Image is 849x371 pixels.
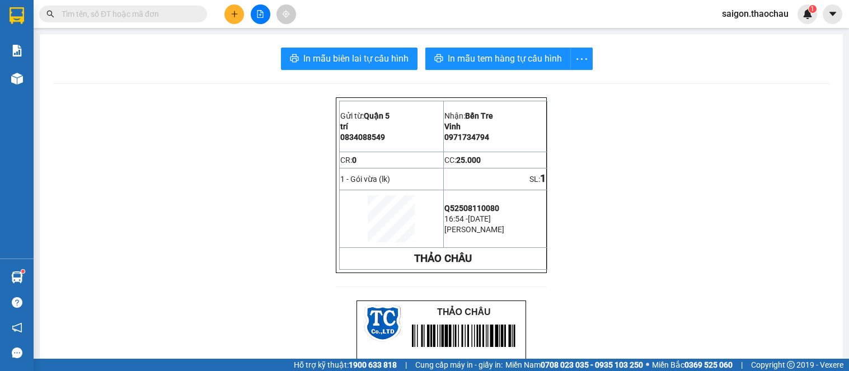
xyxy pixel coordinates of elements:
span: printer [434,54,443,64]
span: Quận 5 [364,111,390,120]
strong: 0708 023 035 - 0935 103 250 [541,360,643,369]
strong: THẢO CHÂU [414,252,472,265]
button: printerIn mẫu biên lai tự cấu hình [281,48,418,70]
img: logo-vxr [10,7,24,24]
span: copyright [787,361,795,369]
span: [DATE] [468,214,491,223]
span: Bến Tre [465,111,493,120]
span: SL: [529,175,540,184]
button: printerIn mẫu tem hàng tự cấu hình [425,48,571,70]
span: 16:54 - [444,214,468,223]
sup: 1 [21,270,25,273]
img: logo [364,305,401,342]
span: more [571,52,592,66]
td: CR: [339,152,443,168]
span: message [12,347,22,358]
span: file-add [256,10,264,18]
span: 25.000 [456,156,481,165]
span: search [46,10,54,18]
span: ⚪️ [646,363,649,367]
span: trí [340,122,348,131]
img: icon-new-feature [803,9,813,19]
strong: 0369 525 060 [684,360,733,369]
span: 1 - Gói vừa (lk) [340,175,390,184]
span: question-circle [12,297,22,308]
span: Miền Nam [505,359,643,371]
p: Gửi từ: [340,111,443,120]
span: 1 [810,5,814,13]
img: warehouse-icon [11,271,23,283]
span: saigon.thaochau [713,7,798,21]
span: 0971734794 [444,133,489,142]
span: In mẫu biên lai tự cấu hình [303,51,409,65]
span: THẢO CHÂU [437,307,490,317]
span: [PERSON_NAME] [444,225,504,234]
button: file-add [251,4,270,24]
input: Tìm tên, số ĐT hoặc mã đơn [62,8,194,20]
span: In mẫu tem hàng tự cấu hình [448,51,562,65]
span: | [741,359,743,371]
p: Nhận: [444,111,546,120]
img: solution-icon [11,45,23,57]
strong: 1900 633 818 [349,360,397,369]
sup: 1 [809,5,817,13]
span: | [405,359,407,371]
span: printer [290,54,299,64]
span: plus [231,10,238,18]
span: Hỗ trợ kỹ thuật: [294,359,397,371]
span: Cung cấp máy in - giấy in: [415,359,503,371]
span: caret-down [828,9,838,19]
button: caret-down [823,4,842,24]
span: aim [282,10,290,18]
span: Vinh [444,122,461,131]
span: Q52508110080 [444,204,499,213]
span: 0834088549 [340,133,385,142]
span: notification [12,322,22,333]
span: Miền Bắc [652,359,733,371]
td: CC: [443,152,547,168]
span: 1 [540,172,546,185]
button: aim [276,4,296,24]
button: plus [224,4,244,24]
img: warehouse-icon [11,73,23,84]
button: more [570,48,593,70]
span: 0 [352,156,357,165]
